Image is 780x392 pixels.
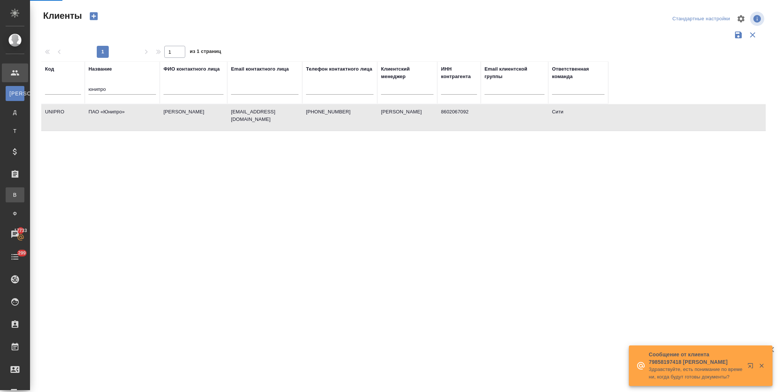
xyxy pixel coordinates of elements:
[732,10,750,28] span: Настроить таблицу
[6,86,24,101] a: [PERSON_NAME]
[754,362,769,369] button: Закрыть
[743,358,761,376] button: Открыть в новой вкладке
[41,104,85,131] td: UNIPRO
[670,13,732,25] div: split button
[441,65,477,80] div: ИНН контрагента
[306,65,372,73] div: Телефон контактного лица
[2,225,28,244] a: 17733
[231,65,289,73] div: Email контактного лица
[45,65,54,73] div: Код
[649,351,742,366] p: Сообщение от клиента 79858197418 [PERSON_NAME]
[552,65,604,80] div: Ответственная команда
[6,187,24,202] a: В
[437,104,481,131] td: 8602067092
[377,104,437,131] td: [PERSON_NAME]
[731,28,745,42] button: Сохранить фильтры
[10,227,31,234] span: 17733
[190,47,221,58] span: из 1 страниц
[85,10,103,23] button: Создать
[484,65,544,80] div: Email клиентской группы
[160,104,227,131] td: [PERSON_NAME]
[9,127,21,135] span: Т
[750,12,766,26] span: Посмотреть информацию
[745,28,760,42] button: Сбросить фильтры
[306,108,373,116] p: [PHONE_NUMBER]
[88,65,112,73] div: Название
[2,247,28,266] a: 299
[231,108,298,123] p: [EMAIL_ADDRESS][DOMAIN_NAME]
[381,65,433,80] div: Клиентский менеджер
[6,105,24,120] a: Д
[41,10,82,22] span: Клиенты
[649,366,742,381] p: Здравствуйте, есть понимание по времени, когда будут готовы документы?
[9,191,21,199] span: В
[9,90,21,97] span: [PERSON_NAME]
[6,124,24,139] a: Т
[85,104,160,131] td: ПАО «Юнипро»
[9,210,21,217] span: Ф
[6,206,24,221] a: Ф
[9,109,21,116] span: Д
[13,249,30,257] span: 299
[163,65,220,73] div: ФИО контактного лица
[548,104,608,131] td: Сити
